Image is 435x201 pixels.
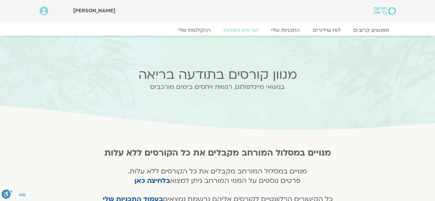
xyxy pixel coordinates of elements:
a: מפגשים קרובים [347,27,396,33]
h2: בנושאי מיינדפולנס, רגשות ויחסים בימים מורכבים [91,83,345,90]
nav: Menu [40,27,396,33]
h2: מגוון קורסים בתודעה בריאה [91,67,345,82]
span: [PERSON_NAME] [73,7,115,14]
a: לוח שידורים [306,27,347,33]
a: קורסים ותכניות [217,27,265,33]
a: ההקלטות שלי [172,27,217,33]
h2: מנויים במסלול המורחב מקבלים את כל הקורסים ללא עלות [95,148,340,158]
a: התכניות שלי [265,27,306,33]
a: בלחיצה כאן [134,176,170,185]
